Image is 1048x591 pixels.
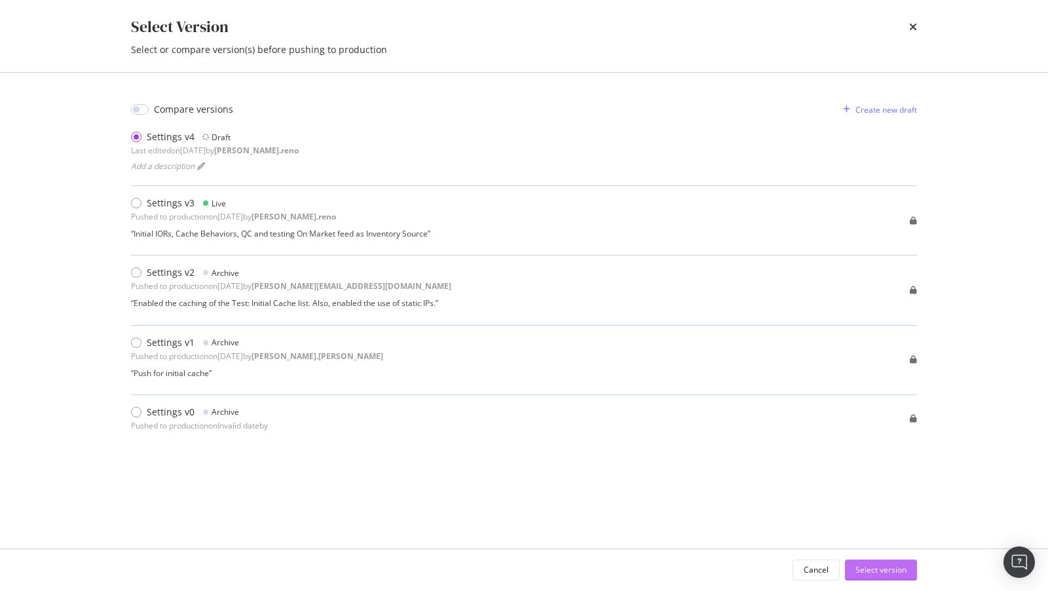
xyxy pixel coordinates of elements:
[214,145,299,156] b: [PERSON_NAME].reno
[212,132,231,143] div: Draft
[147,336,195,349] div: Settings v1
[252,280,451,292] b: [PERSON_NAME][EMAIL_ADDRESS][DOMAIN_NAME]
[147,130,195,143] div: Settings v4
[252,211,336,222] b: [PERSON_NAME].reno
[804,564,829,575] div: Cancel
[855,104,917,115] div: Create new draft
[212,267,239,278] div: Archive
[838,99,917,120] button: Create new draft
[131,161,195,172] span: Add a description
[131,351,383,362] div: Pushed to production on [DATE] by
[131,368,383,379] div: “ Push for initial cache ”
[252,351,383,362] b: [PERSON_NAME].[PERSON_NAME]
[147,197,195,210] div: Settings v3
[793,560,840,581] button: Cancel
[131,211,336,222] div: Pushed to production on [DATE] by
[147,406,195,419] div: Settings v0
[212,198,226,209] div: Live
[212,337,239,348] div: Archive
[154,103,233,116] div: Compare versions
[131,145,299,156] div: Last edited on [DATE] by
[131,16,229,38] div: Select Version
[131,43,917,56] div: Select or compare version(s) before pushing to production
[131,420,268,431] div: Pushed to production on Invalid date by
[1003,546,1035,578] div: Open Intercom Messenger
[131,228,430,239] div: “ Initial IORs, Cache Behaviors, QC and testing On Market feed as Inventory Source ”
[909,16,917,38] div: times
[147,266,195,279] div: Settings v2
[131,297,451,309] div: “ Enabled the caching of the Test: Initial Cache list. Also, enabled the use of static IPs. ”
[131,280,451,292] div: Pushed to production on [DATE] by
[212,406,239,417] div: Archive
[855,564,907,575] div: Select version
[845,560,917,581] button: Select version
